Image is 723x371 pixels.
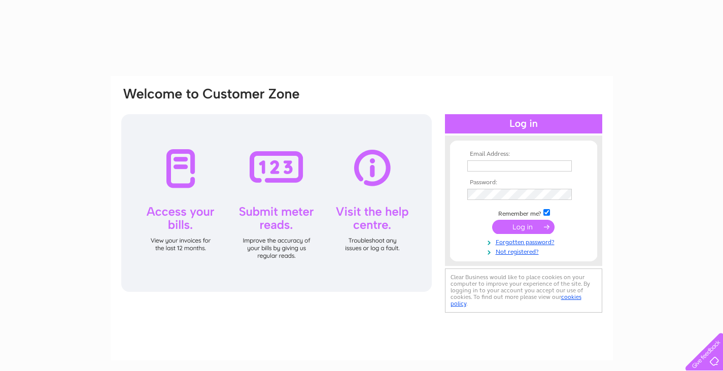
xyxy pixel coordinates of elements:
td: Remember me? [465,208,582,218]
th: Email Address: [465,151,582,158]
a: Forgotten password? [467,237,582,246]
div: Clear Business would like to place cookies on your computer to improve your experience of the sit... [445,268,602,313]
input: Submit [492,220,555,234]
a: Not registered? [467,246,582,256]
th: Password: [465,179,582,186]
a: cookies policy [451,293,581,307]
